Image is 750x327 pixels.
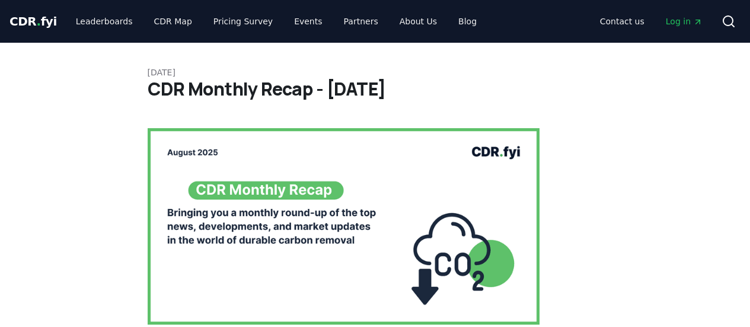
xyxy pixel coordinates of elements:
[666,15,703,27] span: Log in
[390,11,446,32] a: About Us
[591,11,654,32] a: Contact us
[148,128,540,325] img: blog post image
[334,11,388,32] a: Partners
[9,13,57,30] a: CDR.fyi
[449,11,486,32] a: Blog
[285,11,331,32] a: Events
[204,11,282,32] a: Pricing Survey
[656,11,712,32] a: Log in
[66,11,142,32] a: Leaderboards
[591,11,712,32] nav: Main
[148,78,603,100] h1: CDR Monthly Recap - [DATE]
[66,11,486,32] nav: Main
[145,11,202,32] a: CDR Map
[148,66,603,78] p: [DATE]
[37,14,41,28] span: .
[9,14,57,28] span: CDR fyi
